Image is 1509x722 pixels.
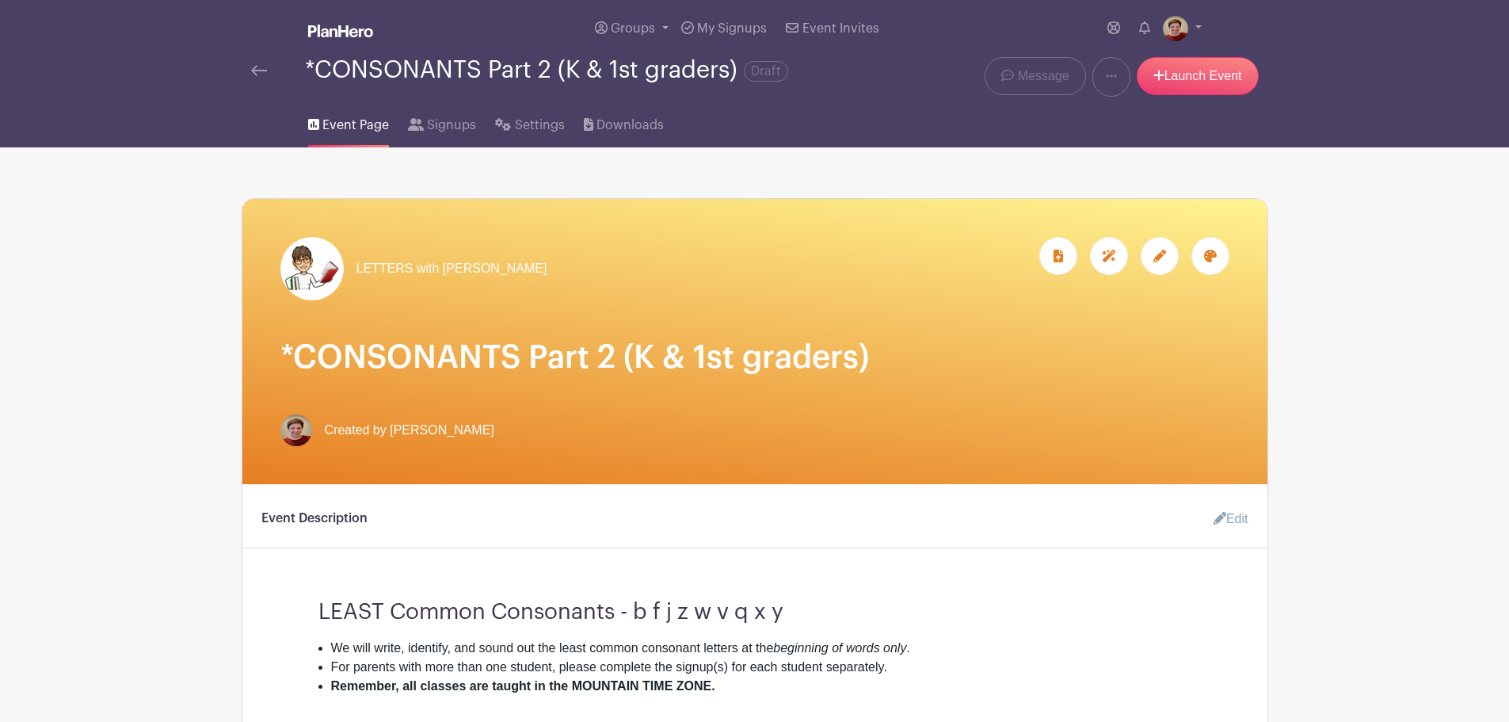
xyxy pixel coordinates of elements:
h1: *CONSONANTS Part 2 (K & 1st graders) [280,338,1229,376]
span: Event Invites [802,22,879,35]
a: Message [985,57,1085,95]
span: Draft [744,61,788,82]
div: *CONSONANTS Part 2 (K & 1st graders) [305,57,788,83]
span: Signups [427,116,476,135]
img: Screenshot%202025-08-14%20104942.png [280,237,344,300]
li: We will write, identify, and sound out the least common consonant letters at the . [331,639,1191,658]
a: Downloads [584,97,664,147]
span: Downloads [596,116,664,135]
span: My Signups [697,22,767,35]
img: IMG-6488%20(1).jpg [1163,16,1188,41]
h6: Event Description [261,511,368,526]
a: Signups [408,97,476,147]
a: Event Page [308,97,389,147]
a: LETTERS with [PERSON_NAME] [280,237,547,300]
strong: Remember, all classes are taught in the MOUNTAIN TIME ZONE. [331,679,715,693]
h3: LEAST Common Consonants - b f j z w v q x y [318,586,1191,626]
span: Message [1018,67,1069,86]
span: Settings [515,116,565,135]
li: For parents with more than one student, please complete the signup(s) for each student separately. [331,658,1191,677]
a: Launch Event [1137,57,1259,95]
span: Event Page [322,116,389,135]
img: back-arrow-29a5d9b10d5bd6ae65dc969a981735edf675c4d7a1fe02e03b50dbd4ba3cdb55.svg [251,65,267,76]
span: Groups [611,22,655,35]
img: IMG-6488%20(1).jpg [280,414,312,446]
span: LETTERS with [PERSON_NAME] [356,259,547,278]
img: logo_white-6c42ec7e38ccf1d336a20a19083b03d10ae64f83f12c07503d8b9e83406b4c7d.svg [308,25,373,37]
a: Edit [1201,503,1248,535]
a: Settings [495,97,564,147]
em: beginning of words only [773,641,906,655]
span: Created by [PERSON_NAME] [325,421,494,440]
